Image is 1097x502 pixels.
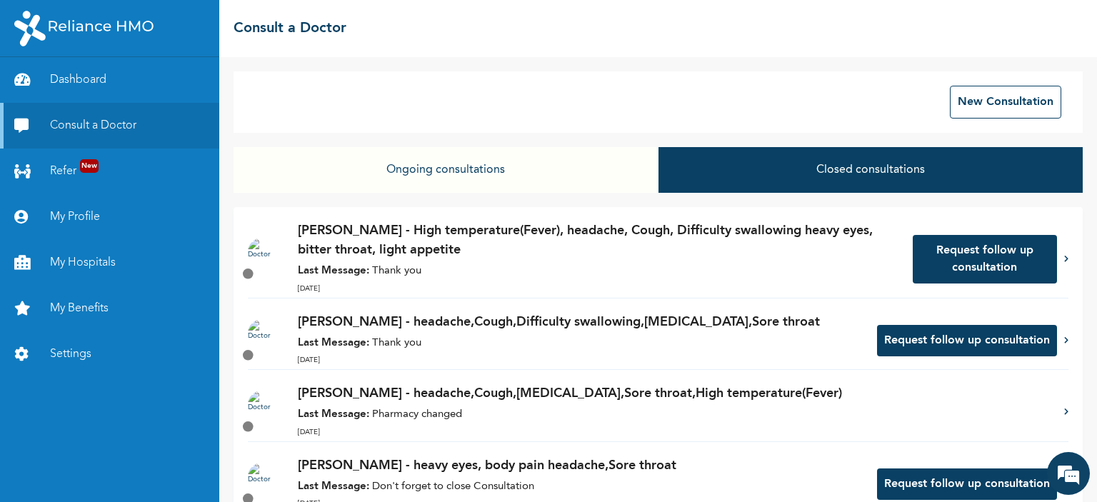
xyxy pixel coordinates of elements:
[26,71,58,107] img: d_794563401_company_1708531726252_794563401
[7,451,140,461] span: Conversation
[83,173,197,317] span: We're online!
[234,18,346,39] h2: Consult a Doctor
[298,313,863,332] p: [PERSON_NAME] - headache,Cough,Difficulty swallowing,[MEDICAL_DATA],Sore throat
[298,336,863,352] p: Thank you
[248,463,276,491] img: Doctor
[248,391,276,419] img: Doctor
[7,376,272,426] textarea: Type your message and hit 'Enter'
[248,319,276,348] img: Doctor
[14,11,154,46] img: RelianceHMO's Logo
[74,80,240,99] div: Chat with us now
[298,384,1050,403] p: [PERSON_NAME] - headache,Cough,[MEDICAL_DATA],Sore throat,High temperature(Fever)
[234,147,658,193] button: Ongoing consultations
[298,456,863,476] p: [PERSON_NAME] - heavy eyes, body pain headache,Sore throat
[298,283,898,294] p: [DATE]
[140,426,273,470] div: FAQs
[298,221,898,260] p: [PERSON_NAME] - High temperature(Fever), headache, Cough, Difficulty swallowing heavy eyes, bitte...
[298,407,1050,423] p: Pharmacy changed
[298,338,369,348] strong: Last Message:
[877,468,1057,500] button: Request follow up consultation
[298,355,863,366] p: [DATE]
[298,263,898,280] p: Thank you
[877,325,1057,356] button: Request follow up consultation
[298,409,369,420] strong: Last Message:
[298,427,1050,438] p: [DATE]
[658,147,1083,193] button: Closed consultations
[80,159,99,173] span: New
[950,86,1061,119] button: New Consultation
[234,7,269,41] div: Minimize live chat window
[913,235,1057,283] button: Request follow up consultation
[298,481,369,492] strong: Last Message:
[298,266,369,276] strong: Last Message:
[248,238,276,266] img: Doctor
[298,479,863,496] p: Don't forget to close Consultation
